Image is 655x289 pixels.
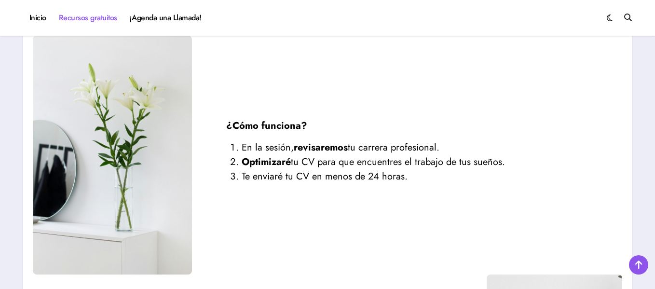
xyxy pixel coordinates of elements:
a: Recursos gratuitos [53,5,123,31]
a: ¡Agenda una Llamada! [123,5,208,31]
li: En la sesión, tu carrera profesional. [242,140,587,155]
strong: revisaremos [294,140,348,154]
li: tu CV para que encuentres el trabajo de tus sueños. [242,155,587,169]
li: Te enviaré tu CV en menos de 24 horas. [242,169,587,184]
strong: ¿Cómo funciona? [226,119,307,133]
a: Inicio [23,5,53,31]
strong: Optimizaré [242,155,291,169]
